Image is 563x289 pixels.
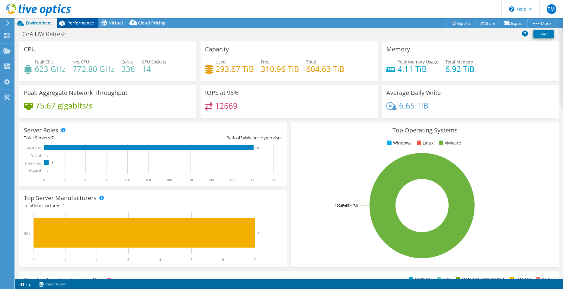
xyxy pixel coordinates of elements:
[547,4,556,14] span: TM
[435,276,451,283] li: CPU
[399,102,428,109] h4: 6.65 TiB
[346,203,358,208] tspan: ESXi 7.0
[455,276,504,283] li: Network Throughput
[26,146,41,150] text: Guest VM
[258,231,260,235] text: 7
[24,89,127,96] h3: Peak Aggregate Network Throughput
[509,6,514,12] svg: \n
[159,258,161,262] text: 4
[84,178,87,182] text: 60
[105,178,108,182] text: 90
[20,31,76,37] h1: CoA HW Refresh
[437,140,461,146] li: VMware
[121,59,133,65] span: Cores
[306,66,344,72] h4: 604.63 TiB
[63,178,66,182] text: 30
[67,20,94,26] span: Performance
[138,20,165,26] span: Cloud Pricing
[216,66,254,72] h4: 293.67 TiB
[142,66,166,72] h4: 14
[187,178,193,182] text: 210
[254,258,256,262] text: 7
[205,89,239,96] h3: IOPS at 95%
[508,276,531,283] li: Latency
[190,258,192,262] text: 5
[153,135,282,141] div: Ratio: VMs per Hypervisor
[533,30,554,38] a: Print
[105,276,153,284] span: IOPS
[445,59,473,65] span: Total Memory
[43,178,45,182] text: 0
[24,127,58,134] h3: Server Roles
[500,18,528,28] a: Export
[96,258,98,262] text: 2
[386,140,411,146] li: Windows
[47,154,48,157] text: 0
[35,59,53,65] span: Peak CPU
[26,20,52,26] span: Environment
[25,161,41,165] text: Hypervisor
[386,46,410,53] h3: Memory
[33,258,34,262] text: 0
[62,203,65,208] span: 1
[24,135,153,141] div: Total Servers:
[24,231,30,235] text: HPE
[415,140,433,146] li: Linux
[261,59,270,65] span: Free
[52,162,53,165] text: 7
[205,46,229,53] h3: Capacity
[35,66,66,72] h4: 623 GHz
[64,258,66,262] text: 1
[296,127,554,134] h3: Top Operating Systems
[445,66,475,72] h4: 6.92 TiB
[535,276,551,283] li: IOPS
[24,46,36,53] h3: CPU
[16,280,35,288] a: 2
[257,147,261,150] text: 301
[24,202,282,209] h4: Total Manufacturers:
[47,169,48,172] text: 0
[229,178,235,182] text: 270
[121,66,135,72] h4: 336
[127,258,129,262] text: 3
[386,89,441,96] h3: Average Daily Write
[261,66,299,72] h4: 310.96 TiB
[142,59,166,65] span: CPU Sockets
[208,178,214,182] text: 240
[72,59,89,65] span: Net CPU
[408,276,431,283] li: Memory
[475,18,500,28] a: Share
[109,20,123,26] span: Virtual
[35,102,92,109] h4: 75.67 gigabits/s
[35,280,70,288] a: Project Notes
[216,59,226,65] span: Used
[24,195,97,201] h3: Top Server Manufacturers
[335,203,346,208] tspan: 100.0%
[31,154,41,158] text: Virtual
[72,66,114,72] h4: 772.80 GHz
[29,169,41,173] text: Physical
[527,18,555,28] a: More
[125,178,130,182] text: 120
[146,178,151,182] text: 150
[271,178,276,182] text: 330
[398,66,438,72] h4: 4.11 TiB
[250,178,255,182] text: 300
[215,102,238,109] h4: 12669
[446,18,475,28] a: Reports
[222,258,224,262] text: 6
[166,178,172,182] text: 180
[51,135,54,141] span: 7
[306,59,316,65] span: Total
[238,135,243,141] span: 43
[398,59,438,65] span: Peak Memory Usage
